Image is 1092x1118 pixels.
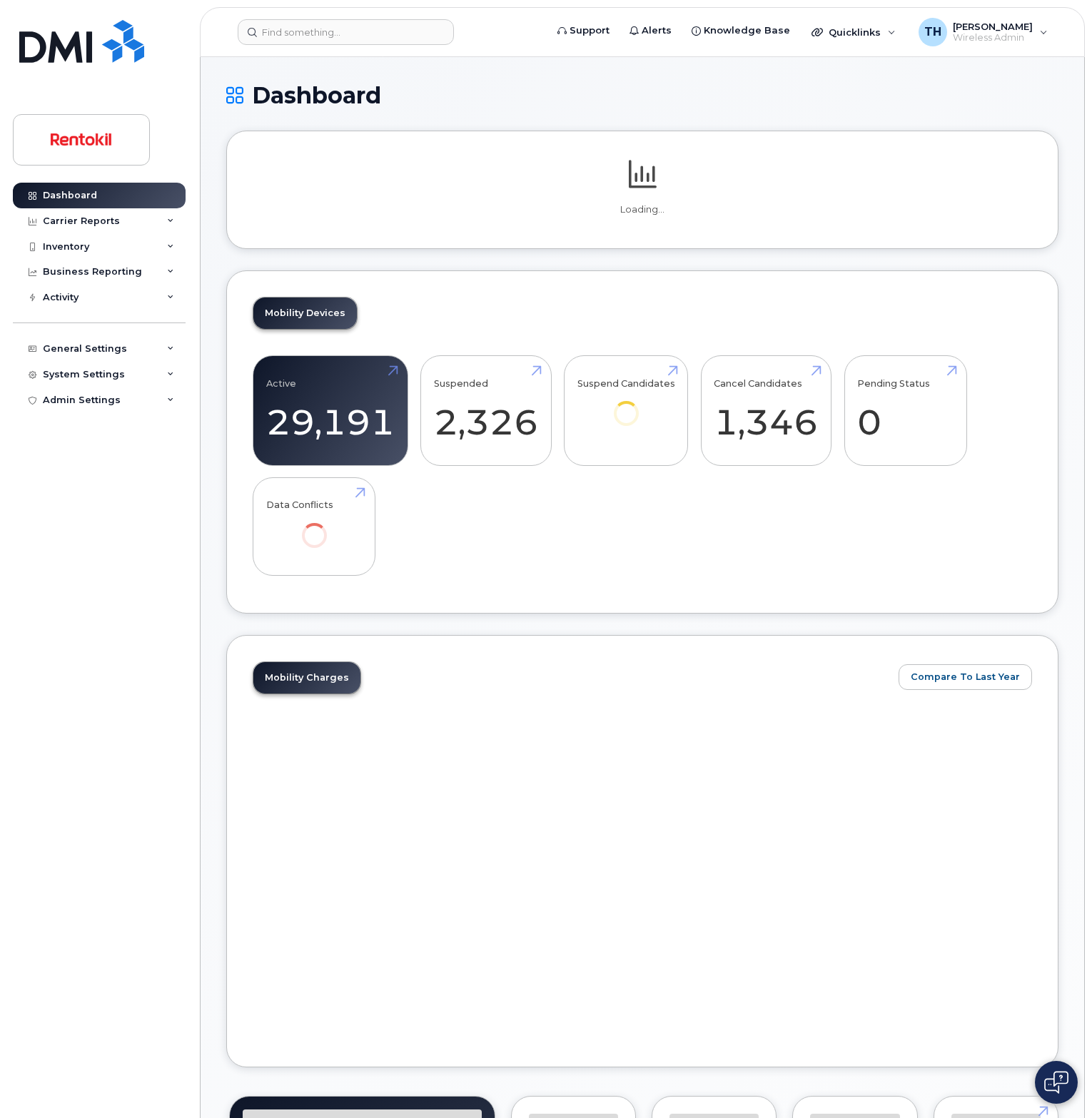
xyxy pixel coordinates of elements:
[577,364,675,446] a: Suspend Candidates
[253,662,360,693] a: Mobility Charges
[911,670,1020,683] span: Compare To Last Year
[226,83,1058,108] h1: Dashboard
[253,203,1032,216] p: Loading...
[857,364,954,458] a: Pending Status 0
[266,364,395,458] a: Active 29,191
[899,664,1032,690] button: Compare To Last Year
[253,298,357,329] a: Mobility Devices
[714,364,818,458] a: Cancel Candidates 1,346
[266,485,363,567] a: Data Conflicts
[1044,1071,1068,1094] img: Open chat
[434,364,538,458] a: Suspended 2,326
